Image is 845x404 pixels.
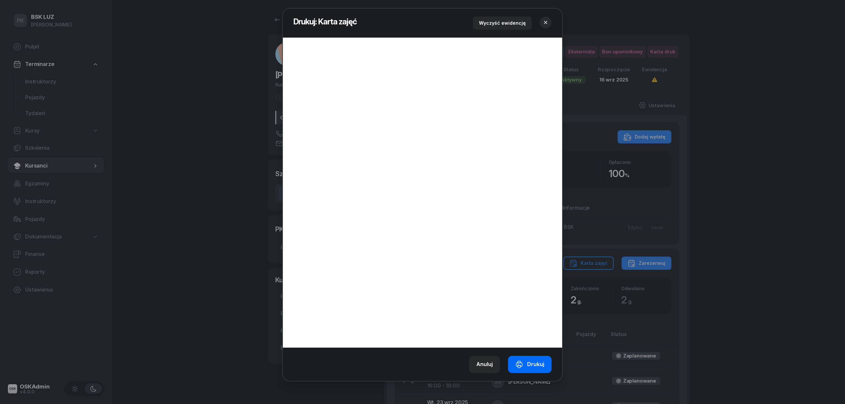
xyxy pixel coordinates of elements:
[508,356,552,373] button: Drukuj
[469,356,500,373] button: Anuluj
[515,360,544,369] div: Drukuj
[476,360,493,369] div: Anuluj
[479,19,526,27] div: Wyczyść ewidencję
[293,17,357,26] span: Drukuj: Karta zajęć
[473,16,532,30] button: Wyczyść ewidencję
